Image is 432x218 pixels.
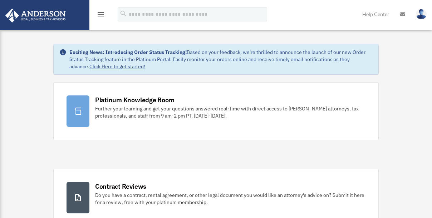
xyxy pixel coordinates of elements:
[89,63,145,70] a: Click Here to get started!
[69,49,187,55] strong: Exciting News: Introducing Order Status Tracking!
[53,82,379,140] a: Platinum Knowledge Room Further your learning and get your questions answered real-time with dire...
[95,182,146,191] div: Contract Reviews
[3,9,68,23] img: Anderson Advisors Platinum Portal
[95,192,365,206] div: Do you have a contract, rental agreement, or other legal document you would like an attorney's ad...
[97,10,105,19] i: menu
[95,105,365,119] div: Further your learning and get your questions answered real-time with direct access to [PERSON_NAM...
[97,13,105,19] a: menu
[95,95,175,104] div: Platinum Knowledge Room
[416,9,427,19] img: User Pic
[119,10,127,18] i: search
[69,49,373,70] div: Based on your feedback, we're thrilled to announce the launch of our new Order Status Tracking fe...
